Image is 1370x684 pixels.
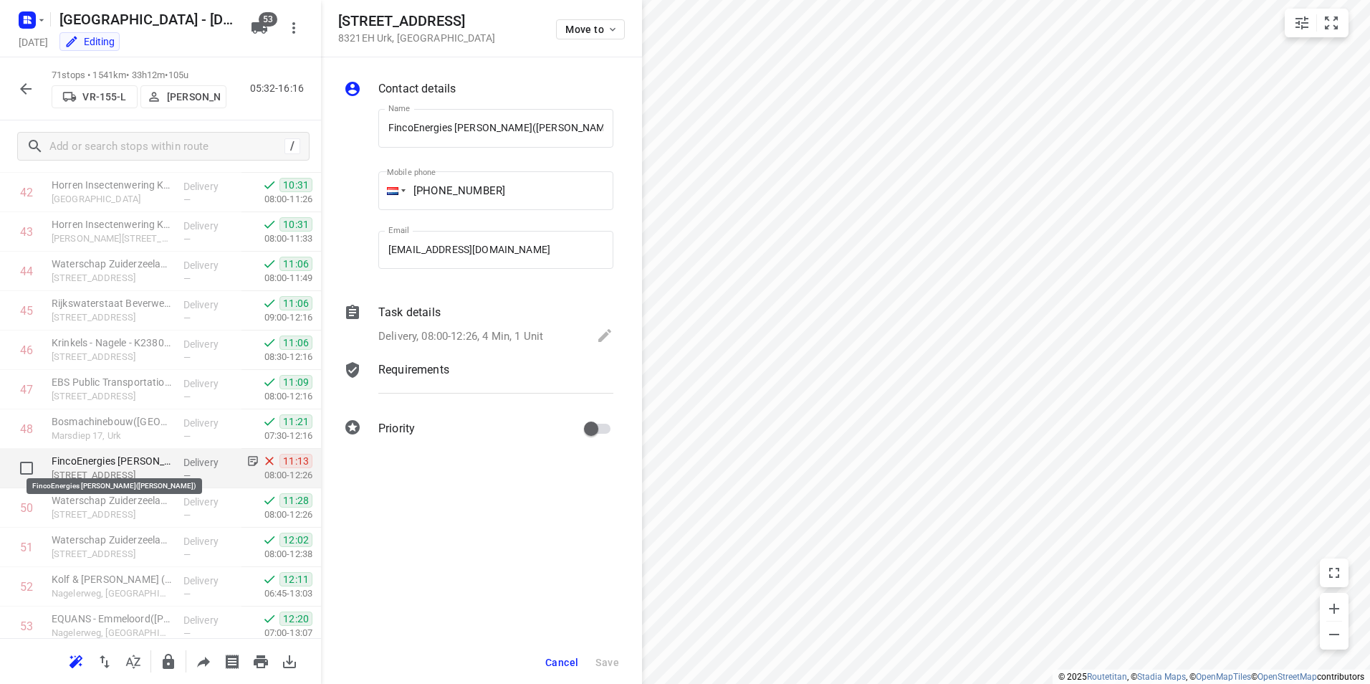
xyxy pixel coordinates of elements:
[241,389,312,404] p: 08:00-12:16
[378,304,441,321] p: Task details
[246,654,275,668] span: Print route
[52,69,226,82] p: 71 stops • 1541km • 33h12m
[1288,9,1316,37] button: Map settings
[279,533,312,547] span: 12:02
[596,327,613,344] svg: Edit
[245,14,274,42] button: 53
[183,179,236,194] p: Delivery
[90,654,119,668] span: Reverse route
[49,136,284,158] input: Add or search stops within route
[52,85,138,108] button: VR-155-L
[183,337,236,351] p: Delivery
[279,217,312,232] span: 10:31
[52,296,172,310] p: Rijkswaterstaat Beverweg(Arthur Zijlstra)
[279,178,312,192] span: 10:31
[154,647,183,676] button: Lock route
[1196,672,1251,682] a: OpenMapTiles
[183,510,191,521] span: —
[344,80,613,100] div: Contact details
[52,454,172,468] p: FincoEnergies [PERSON_NAME]([PERSON_NAME])
[1058,672,1364,682] li: © 2025 , © , © © contributors
[284,138,300,154] div: /
[241,547,312,561] p: 08:00-12:38
[167,91,220,103] p: [PERSON_NAME]
[378,420,415,437] p: Priority
[279,612,312,626] span: 12:20
[183,613,236,627] p: Delivery
[183,352,191,363] span: —
[344,304,613,347] div: Task detailsDelivery, 08:00-12:26, 4 Min, 1 Unit
[183,234,191,244] span: —
[183,391,191,402] span: —
[52,626,172,640] p: Nagelerweg, [GEOGRAPHIC_DATA]
[241,232,312,246] p: 08:00-11:33
[279,296,312,310] span: 11:06
[338,13,495,29] h5: [STREET_ADDRESS]
[20,304,33,318] div: 45
[279,454,312,468] span: 11:13
[52,572,172,586] p: Kolf & Molijn (Rollecate)(Janneke Vink)
[52,389,172,404] p: [STREET_ADDRESS]
[52,217,172,232] p: Horren Insectenwering KeJe BV - De Reest(Kevin Dolman)
[183,416,236,430] p: Delivery
[262,296,277,310] svg: Done
[183,258,236,272] p: Delivery
[52,586,172,601] p: Nagelerweg, [GEOGRAPHIC_DATA]
[378,171,613,210] input: 1 (702) 123-4567
[52,271,172,285] p: Vossemeerdijk 1, Ketelhaven
[241,508,312,522] p: 08:00-12:26
[279,257,312,271] span: 11:06
[52,232,172,246] p: [PERSON_NAME][STREET_ADDRESS]
[20,383,33,396] div: 47
[565,24,618,35] span: Move to
[556,19,625,39] button: Move to
[241,429,312,443] p: 07:30-12:16
[52,468,172,483] p: [STREET_ADDRESS]
[262,414,277,429] svg: Done
[262,612,277,626] svg: Done
[241,310,312,325] p: 09:00-12:16
[183,313,191,323] span: —
[241,271,312,285] p: 08:00-11:49
[183,298,236,312] p: Delivery
[52,375,172,389] p: EBS Public Transportation - Locatie Nagele(Jack Hoving)
[13,34,54,50] h5: Project date
[1317,9,1346,37] button: Fit zoom
[241,468,312,483] p: 08:00-12:26
[52,310,172,325] p: [STREET_ADDRESS]
[52,493,172,508] p: Waterschap Zuiderzeeland - Domineesweg (Cees Romkes)
[338,32,495,44] p: 8321EH Urk , [GEOGRAPHIC_DATA]
[119,654,148,668] span: Sort by time window
[20,225,33,239] div: 43
[52,533,172,547] p: Waterschap Zuiderzeeland - Urkerweg (Bons Hoekstra)
[140,85,226,108] button: [PERSON_NAME]
[1087,672,1127,682] a: Routetitan
[378,361,449,379] p: Requirements
[262,178,277,192] svg: Done
[20,580,33,594] div: 52
[279,572,312,586] span: 12:11
[378,328,543,345] p: Delivery, 08:00-12:26, 4 Min, 1 Unit
[20,541,33,554] div: 51
[189,654,218,668] span: Share route
[279,336,312,350] span: 11:06
[241,626,312,640] p: 07:00-13:07
[183,431,191,442] span: —
[52,178,172,192] p: Horren Insectenwering KeJe BV - De Boorn(Kevin Dolman)
[165,70,168,80] span: •
[12,454,41,483] span: Select
[183,589,191,599] span: —
[52,336,172,350] p: Krinkels - Nagele - K23804(Nancy de Zoete)
[218,654,246,668] span: Print shipping labels
[52,547,172,561] p: [STREET_ADDRESS]
[262,257,277,271] svg: Done
[387,168,436,176] label: Mobile phone
[52,350,172,364] p: [STREET_ADDRESS]
[20,265,33,278] div: 44
[1285,9,1349,37] div: small contained button group
[183,495,236,509] p: Delivery
[250,81,310,96] p: 05:32-16:16
[20,343,33,357] div: 46
[275,654,304,668] span: Download route
[183,574,236,588] p: Delivery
